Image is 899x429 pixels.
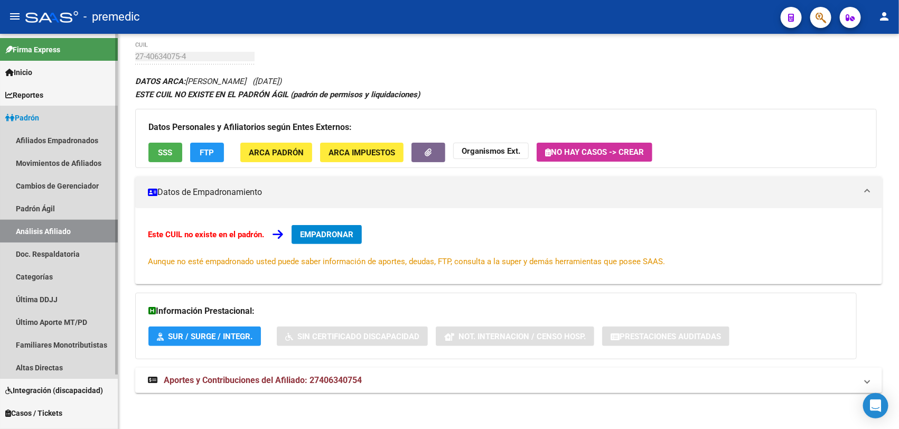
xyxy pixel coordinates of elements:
span: Inicio [5,67,32,78]
h3: Información Prestacional: [148,304,844,319]
button: ARCA Padrón [240,143,312,162]
span: ([DATE]) [252,77,282,86]
span: Casos / Tickets [5,407,62,419]
button: ARCA Impuestos [320,143,404,162]
strong: Este CUIL no existe en el padrón. [148,230,264,239]
div: Open Intercom Messenger [863,393,888,418]
span: Firma Express [5,44,60,55]
mat-expansion-panel-header: Aportes y Contribuciones del Afiliado: 27406340754 [135,368,882,393]
button: SUR / SURGE / INTEGR. [148,327,261,346]
span: Aunque no esté empadronado usted puede saber información de aportes, deudas, FTP, consulta a la s... [148,257,665,266]
mat-expansion-panel-header: Datos de Empadronamiento [135,176,882,208]
button: Organismos Ext. [453,143,529,159]
span: Padrón [5,112,39,124]
span: No hay casos -> Crear [545,147,644,157]
span: ARCA Padrón [249,148,304,157]
mat-icon: menu [8,10,21,23]
button: Sin Certificado Discapacidad [277,327,428,346]
span: Integración (discapacidad) [5,385,103,396]
button: FTP [190,143,224,162]
span: Prestaciones Auditadas [620,332,721,341]
span: SSS [158,148,173,157]
span: ARCA Impuestos [329,148,395,157]
span: Not. Internacion / Censo Hosp. [458,332,586,341]
h3: Datos Personales y Afiliatorios según Entes Externos: [148,120,864,135]
strong: Organismos Ext. [462,146,520,156]
button: EMPADRONAR [292,225,362,244]
span: - premedic [83,5,140,29]
span: SUR / SURGE / INTEGR. [168,332,252,341]
mat-icon: person [878,10,891,23]
button: No hay casos -> Crear [537,143,652,162]
span: EMPADRONAR [300,230,353,239]
span: Aportes y Contribuciones del Afiliado: 27406340754 [164,375,362,385]
span: [PERSON_NAME] [135,77,246,86]
span: FTP [200,148,214,157]
strong: DATOS ARCA: [135,77,185,86]
button: SSS [148,143,182,162]
button: Not. Internacion / Censo Hosp. [436,327,594,346]
mat-panel-title: Datos de Empadronamiento [148,186,857,198]
span: Sin Certificado Discapacidad [297,332,419,341]
strong: ESTE CUIL NO EXISTE EN EL PADRÓN ÁGIL (padrón de permisos y liquidaciones) [135,90,420,99]
button: Prestaciones Auditadas [602,327,729,346]
div: Datos de Empadronamiento [135,208,882,284]
span: Reportes [5,89,43,101]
